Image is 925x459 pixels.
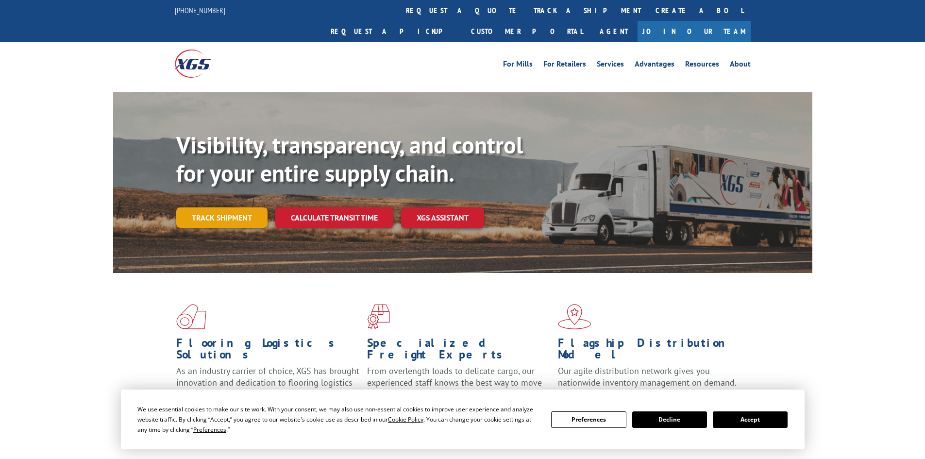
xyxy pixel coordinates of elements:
a: XGS ASSISTANT [401,207,484,228]
a: Join Our Team [638,21,751,42]
a: Customer Portal [464,21,590,42]
a: Resources [685,60,719,71]
button: Accept [713,411,788,428]
span: Our agile distribution network gives you nationwide inventory management on demand. [558,365,737,388]
h1: Specialized Freight Experts [367,337,551,365]
h1: Flooring Logistics Solutions [176,337,360,365]
span: Cookie Policy [388,415,423,424]
a: Services [597,60,624,71]
div: Cookie Consent Prompt [121,390,805,449]
h1: Flagship Distribution Model [558,337,741,365]
div: We use essential cookies to make our site work. With your consent, we may also use non-essential ... [137,404,539,435]
img: xgs-icon-focused-on-flooring-red [367,304,390,329]
a: Request a pickup [323,21,464,42]
img: xgs-icon-total-supply-chain-intelligence-red [176,304,206,329]
span: As an industry carrier of choice, XGS has brought innovation and dedication to flooring logistics... [176,365,359,400]
span: Preferences [193,425,226,434]
a: Track shipment [176,207,268,228]
p: From overlength loads to delicate cargo, our experienced staff knows the best way to move your fr... [367,365,551,408]
a: [PHONE_NUMBER] [175,5,225,15]
a: For Retailers [543,60,586,71]
img: xgs-icon-flagship-distribution-model-red [558,304,591,329]
b: Visibility, transparency, and control for your entire supply chain. [176,130,523,188]
a: Calculate transit time [275,207,393,228]
a: Advantages [635,60,674,71]
button: Preferences [551,411,626,428]
a: Agent [590,21,638,42]
a: About [730,60,751,71]
a: For Mills [503,60,533,71]
button: Decline [632,411,707,428]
